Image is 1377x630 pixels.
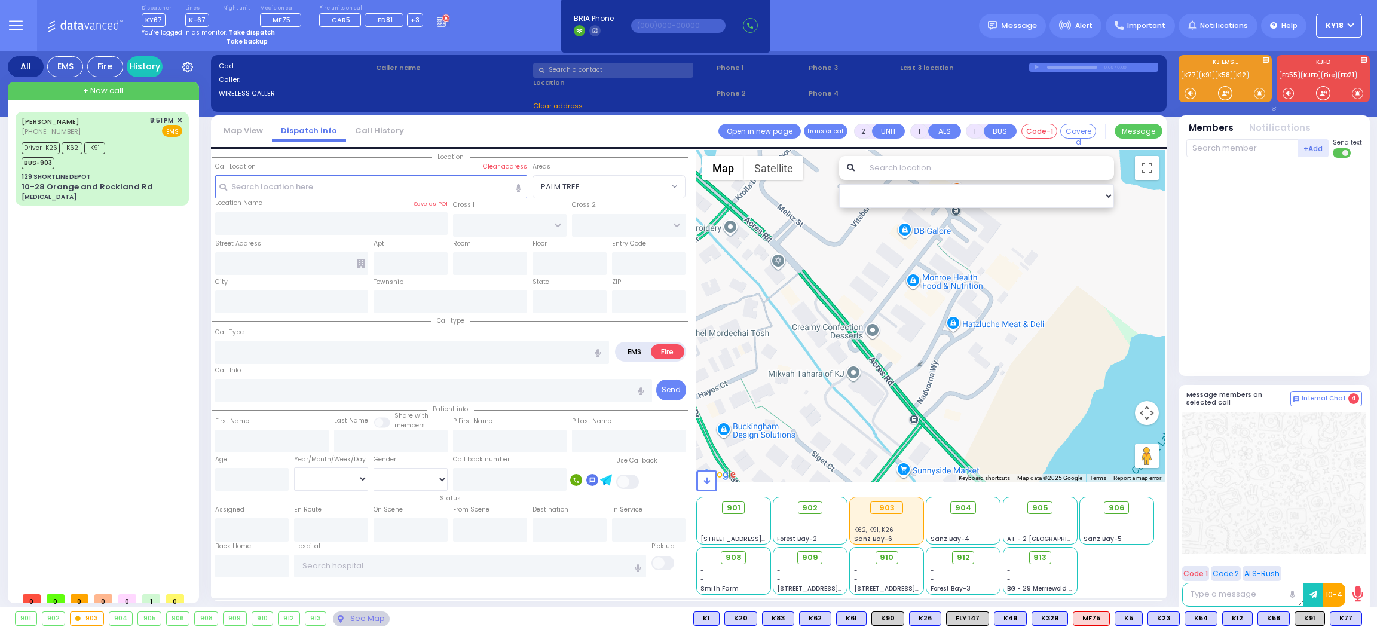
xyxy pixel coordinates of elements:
label: First Name [215,417,249,426]
span: - [700,566,704,575]
span: members [394,421,425,430]
label: Cross 2 [572,200,596,210]
span: 904 [955,502,972,514]
div: K329 [1032,611,1068,626]
button: Message [1115,124,1162,139]
div: 906 [167,612,189,625]
div: K90 [871,611,904,626]
div: K20 [724,611,757,626]
div: 904 [109,612,133,625]
input: Search hospital [294,555,646,577]
span: Phone 3 [809,63,896,73]
div: MF75 [1073,611,1110,626]
span: 0 [94,594,112,603]
span: 913 [1033,552,1046,564]
span: - [931,575,934,584]
span: 4 [1348,393,1359,404]
label: Medic on call [260,5,305,12]
label: KJ EMS... [1179,59,1272,68]
div: 912 [279,612,299,625]
label: On Scene [374,505,403,515]
span: - [931,516,934,525]
span: K62, K91, K26 [854,525,893,534]
div: K61 [836,611,867,626]
label: Entry Code [612,239,646,249]
label: Fire units on call [319,5,424,12]
span: FD81 [378,15,393,25]
a: K12 [1234,71,1249,79]
label: Turn off text [1333,147,1352,159]
span: Smith Farm [700,584,739,593]
label: Gender [374,455,396,464]
span: - [1007,575,1011,584]
label: WIRELESS CALLER [219,88,372,99]
div: BLS [1222,611,1253,626]
span: - [777,566,781,575]
label: State [533,277,549,287]
label: P First Name [453,417,492,426]
label: KJFD [1277,59,1370,68]
span: Call type [431,316,470,325]
div: K58 [1257,611,1290,626]
label: EMS [617,344,652,359]
label: Apt [374,239,384,249]
label: Call Type [215,328,244,337]
span: [STREET_ADDRESS][PERSON_NAME] [777,584,890,593]
div: BLS [799,611,831,626]
span: Forest Bay-3 [931,584,971,593]
span: 909 [802,552,818,564]
a: Call History [346,125,413,136]
span: 906 [1109,502,1125,514]
div: K91 [1295,611,1325,626]
span: BG - 29 Merriewold S. [1007,584,1074,593]
label: Hospital [294,542,320,551]
a: FD21 [1338,71,1357,79]
a: KJFD [1301,71,1320,79]
div: K26 [909,611,941,626]
span: Internal Chat [1302,394,1346,403]
div: BLS [836,611,867,626]
div: ALS [1073,611,1110,626]
label: En Route [294,505,322,515]
div: K12 [1222,611,1253,626]
label: Last 3 location [900,63,1029,73]
img: Google [699,467,739,482]
a: [PERSON_NAME] [22,117,79,126]
h5: Message members on selected call [1186,391,1290,406]
span: - [931,525,934,534]
span: [STREET_ADDRESS][PERSON_NAME] [854,584,967,593]
span: - [777,575,781,584]
span: 901 [727,502,740,514]
span: Help [1281,20,1298,31]
span: 905 [1032,502,1048,514]
span: Sanz Bay-6 [854,534,892,543]
label: Use Callback [616,456,657,466]
small: Share with [394,411,429,420]
label: Dispatcher [142,5,172,12]
span: AT - 2 [GEOGRAPHIC_DATA] [1007,534,1096,543]
strong: Take dispatch [229,28,275,37]
label: Location [533,78,713,88]
div: EMS [47,56,83,77]
button: BUS [984,124,1017,139]
span: K62 [62,142,82,154]
span: CAR5 [332,15,350,25]
label: Cad: [219,61,372,71]
div: BLS [1147,611,1180,626]
div: 901 [16,612,36,625]
button: +Add [1298,139,1329,157]
span: KY18 [1326,20,1344,31]
span: +3 [411,15,420,25]
div: 913 [305,612,326,625]
span: - [854,575,858,584]
span: - [700,516,704,525]
label: Destination [533,505,568,515]
div: K62 [799,611,831,626]
div: Fire [87,56,123,77]
span: Phone 4 [809,88,896,99]
span: K91 [84,142,105,154]
div: K23 [1147,611,1180,626]
span: Alert [1075,20,1093,31]
input: Search a contact [533,63,693,78]
button: Transfer call [804,124,847,139]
